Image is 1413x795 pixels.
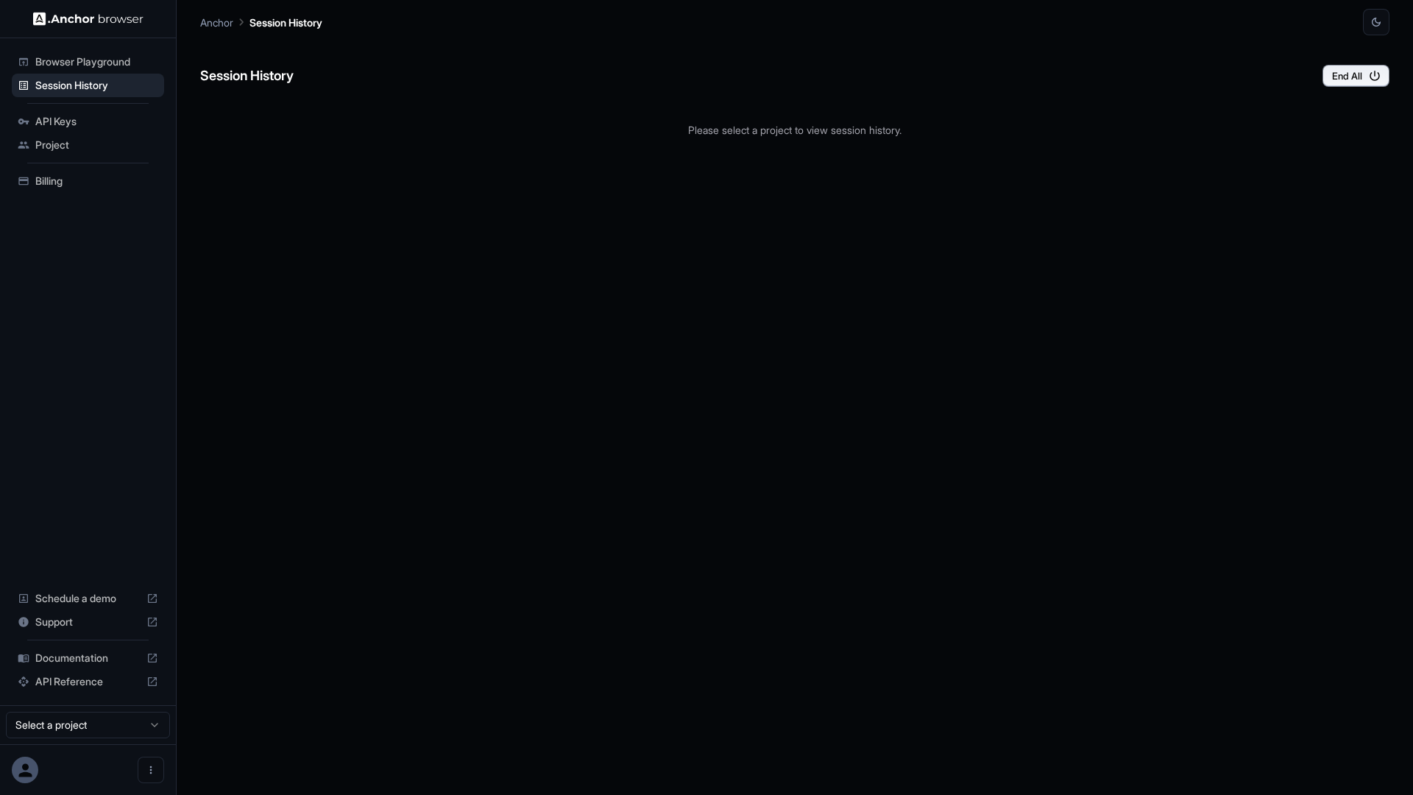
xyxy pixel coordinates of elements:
[1322,65,1389,87] button: End All
[200,15,233,30] p: Anchor
[35,674,141,689] span: API Reference
[12,110,164,133] div: API Keys
[35,138,158,152] span: Project
[12,646,164,670] div: Documentation
[12,133,164,157] div: Project
[35,174,158,188] span: Billing
[35,114,158,129] span: API Keys
[249,15,322,30] p: Session History
[12,610,164,634] div: Support
[200,14,322,30] nav: breadcrumb
[12,50,164,74] div: Browser Playground
[200,122,1389,138] p: Please select a project to view session history.
[35,615,141,629] span: Support
[12,169,164,193] div: Billing
[12,74,164,97] div: Session History
[33,12,144,26] img: Anchor Logo
[35,591,141,606] span: Schedule a demo
[12,587,164,610] div: Schedule a demo
[35,78,158,93] span: Session History
[138,757,164,783] button: Open menu
[12,670,164,693] div: API Reference
[35,54,158,69] span: Browser Playground
[200,66,294,87] h6: Session History
[35,651,141,665] span: Documentation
